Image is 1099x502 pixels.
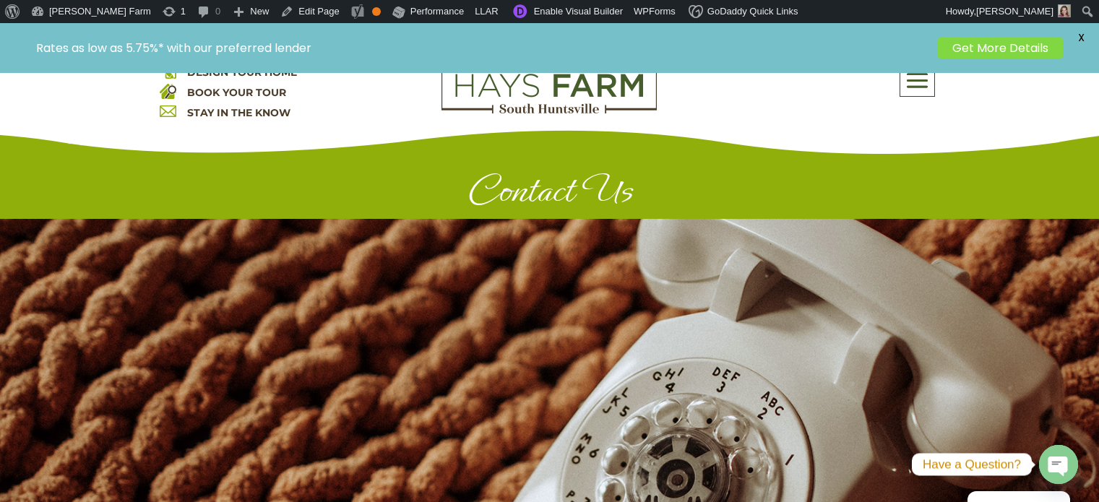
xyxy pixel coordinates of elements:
span: X [1070,27,1092,48]
img: book your home tour [160,82,176,99]
a: STAY IN THE KNOW [187,106,290,119]
a: BOOK YOUR TOUR [187,86,286,99]
a: hays farm homes huntsville development [441,104,657,117]
span: [PERSON_NAME] [976,6,1053,17]
h1: Contact Us [160,169,940,219]
a: Get More Details [938,38,1063,59]
p: Rates as low as 5.75%* with our preferred lender [36,41,931,55]
div: OK [372,7,381,16]
img: Logo [441,62,657,114]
